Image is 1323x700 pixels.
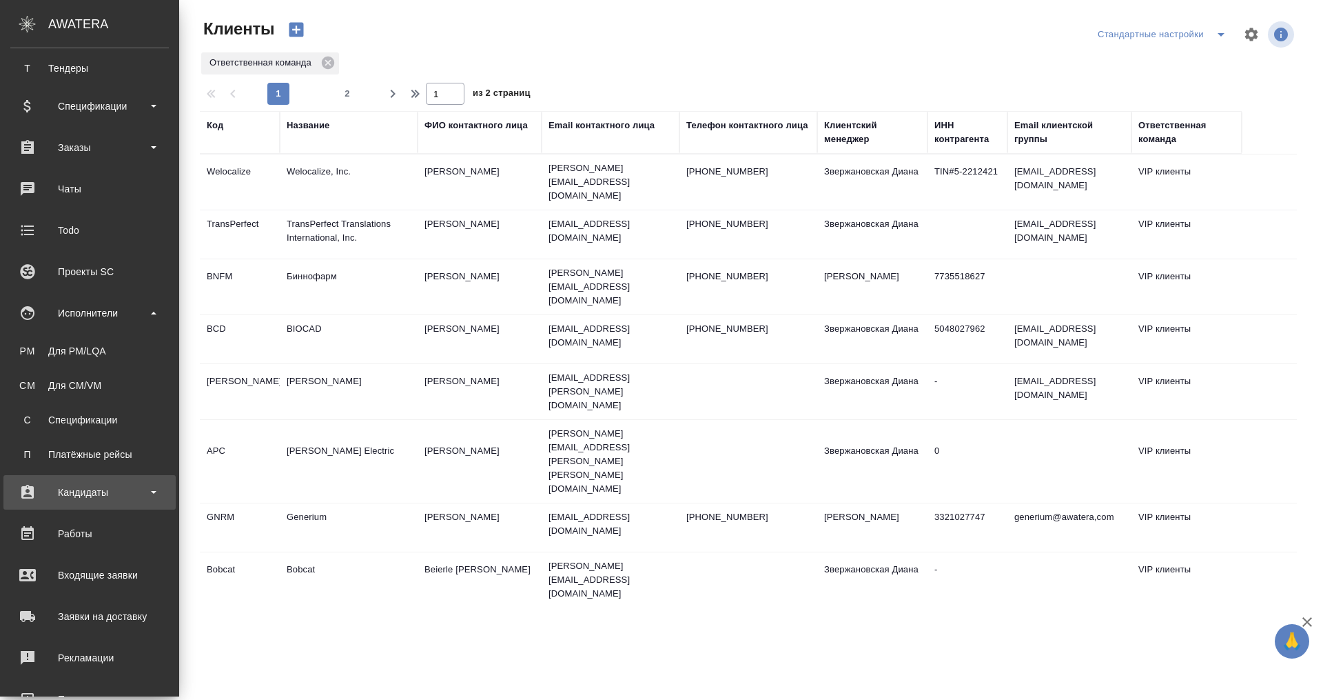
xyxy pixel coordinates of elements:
[418,315,542,363] td: [PERSON_NAME]
[10,606,169,627] div: Заявки на доставку
[1131,437,1242,486] td: VIP клиенты
[17,413,162,427] div: Спецификации
[280,503,418,552] td: Generium
[10,179,169,199] div: Чаты
[686,119,808,132] div: Телефон контактного лица
[418,158,542,206] td: [PERSON_NAME]
[3,172,176,206] a: Чаты
[927,263,1007,311] td: 7735518627
[418,503,542,552] td: [PERSON_NAME]
[1007,503,1131,552] td: generium@awatera,com
[10,96,169,117] div: Спецификации
[280,437,418,486] td: [PERSON_NAME] Electric
[10,565,169,586] div: Входящие заявки
[1268,21,1297,48] span: Посмотреть информацию
[200,210,280,259] td: TransPerfect
[548,161,673,203] p: [PERSON_NAME][EMAIL_ADDRESS][DOMAIN_NAME]
[280,210,418,259] td: TransPerfect Translations International, Inc.
[10,54,169,82] a: ТТендеры
[3,213,176,248] a: Todo
[927,158,1007,206] td: TIN#5-2212421
[934,119,1001,146] div: ИНН контрагента
[418,263,542,311] td: [PERSON_NAME]
[10,137,169,158] div: Заказы
[927,556,1007,604] td: -
[1007,158,1131,206] td: [EMAIL_ADDRESS][DOMAIN_NAME]
[817,503,927,552] td: [PERSON_NAME]
[927,368,1007,416] td: -
[1131,368,1242,416] td: VIP клиенты
[686,165,810,179] p: [PHONE_NUMBER]
[548,427,673,496] p: [PERSON_NAME][EMAIL_ADDRESS][PERSON_NAME][PERSON_NAME][DOMAIN_NAME]
[200,437,280,486] td: APC
[548,322,673,350] p: [EMAIL_ADDRESS][DOMAIN_NAME]
[48,10,179,38] div: AWATERA
[1131,263,1242,311] td: VIP клиенты
[1007,315,1131,363] td: [EMAIL_ADDRESS][DOMAIN_NAME]
[17,344,162,358] div: Для PM/LQA
[207,119,223,132] div: Код
[1131,210,1242,259] td: VIP клиенты
[817,158,927,206] td: Звержановская Диана
[548,119,655,132] div: Email контактного лица
[3,558,176,592] a: Входящие заявки
[17,61,162,75] div: Тендеры
[686,270,810,283] p: [PHONE_NUMBER]
[3,599,176,634] a: Заявки на доставку
[686,322,810,336] p: [PHONE_NUMBER]
[3,254,176,289] a: Проекты SC
[686,217,810,231] p: [PHONE_NUMBER]
[824,119,921,146] div: Клиентский менеджер
[200,503,280,552] td: GNRM
[287,119,329,132] div: Название
[10,406,169,434] a: ССпецификации
[336,87,358,101] span: 2
[1131,315,1242,363] td: VIP клиенты
[280,315,418,363] td: BIOCAD
[1131,556,1242,604] td: VIP клиенты
[280,263,418,311] td: Биннофарм
[548,510,673,538] p: [EMAIL_ADDRESS][DOMAIN_NAME]
[418,210,542,259] td: [PERSON_NAME]
[817,556,927,604] td: Звержановская Диана
[473,85,531,105] span: из 2 страниц
[1235,18,1268,51] span: Настроить таблицу
[1131,503,1242,552] td: VIP клиенты
[817,437,927,486] td: Звержановская Диана
[10,648,169,668] div: Рекламации
[10,220,169,241] div: Todo
[3,517,176,551] a: Работы
[201,52,339,74] div: Ответственная команда
[10,441,169,468] a: ППлатёжные рейсы
[10,523,169,544] div: Работы
[10,303,169,323] div: Исполнители
[336,83,358,105] button: 2
[927,437,1007,486] td: 0
[200,158,280,206] td: Welocalize
[10,261,169,282] div: Проекты SC
[1275,624,1309,659] button: 🙏
[280,18,313,41] button: Создать
[1131,158,1242,206] td: VIP клиенты
[424,119,528,132] div: ФИО контактного лица
[200,556,280,604] td: Bobcat
[200,18,274,40] span: Клиенты
[1280,627,1304,656] span: 🙏
[1094,23,1235,46] div: split button
[1007,210,1131,259] td: [EMAIL_ADDRESS][DOMAIN_NAME]
[280,368,418,416] td: [PERSON_NAME]
[209,56,316,70] p: Ответственная команда
[548,217,673,245] p: [EMAIL_ADDRESS][DOMAIN_NAME]
[200,263,280,311] td: BNFM
[927,315,1007,363] td: 5048027962
[548,559,673,601] p: [PERSON_NAME][EMAIL_ADDRESS][DOMAIN_NAME]
[200,315,280,363] td: BCD
[1138,119,1235,146] div: Ответственная команда
[10,337,169,365] a: PMДля PM/LQA
[17,379,162,392] div: Для CM/VM
[418,556,542,604] td: Beierle [PERSON_NAME]
[686,510,810,524] p: [PHONE_NUMBER]
[1014,119,1125,146] div: Email клиентской группы
[548,371,673,412] p: [EMAIL_ADDRESS][PERSON_NAME][DOMAIN_NAME]
[10,372,169,399] a: CMДля CM/VM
